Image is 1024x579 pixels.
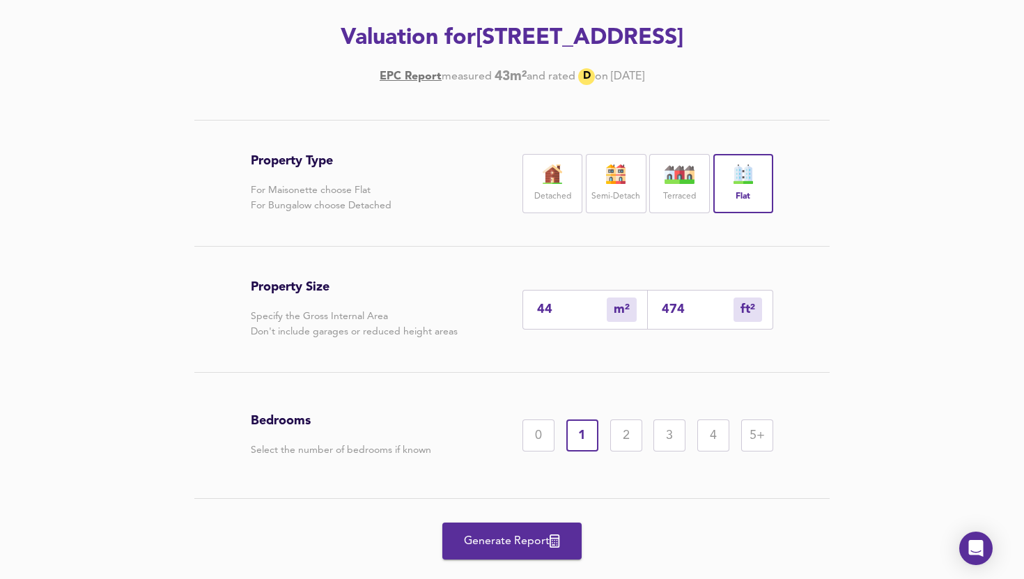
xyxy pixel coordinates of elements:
h3: Property Type [251,153,391,169]
p: Specify the Gross Internal Area Don't include garages or reduced height areas [251,309,458,339]
div: Semi-Detach [586,154,646,213]
div: and rated [527,69,575,84]
a: EPC Report [380,69,442,84]
div: m² [607,298,637,322]
div: m² [734,298,762,322]
div: Flat [713,154,773,213]
div: Open Intercom Messenger [959,532,993,565]
img: house-icon [662,164,697,184]
div: on [595,69,608,84]
p: Select the number of bedrooms if known [251,442,431,458]
label: Flat [736,188,750,206]
div: 3 [653,419,685,451]
img: house-icon [535,164,570,184]
input: Sqft [662,302,734,317]
input: Enter sqm [537,302,607,317]
h2: Valuation for [STREET_ADDRESS] [118,23,906,54]
div: 2 [610,419,642,451]
span: Generate Report [456,532,568,551]
p: For Maisonette choose Flat For Bungalow choose Detached [251,183,391,213]
img: house-icon [598,164,633,184]
div: [DATE] [380,68,644,85]
div: measured [442,69,492,84]
label: Terraced [663,188,696,206]
div: D [578,68,595,85]
div: 5+ [741,419,773,451]
div: Terraced [649,154,709,213]
img: flat-icon [726,164,761,184]
b: 43 m² [495,69,527,84]
div: Detached [522,154,582,213]
h3: Property Size [251,279,458,295]
label: Detached [534,188,571,206]
label: Semi-Detach [591,188,640,206]
h3: Bedrooms [251,413,431,429]
div: 1 [566,419,598,451]
div: 4 [697,419,729,451]
div: 0 [522,419,554,451]
button: Generate Report [442,523,582,559]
